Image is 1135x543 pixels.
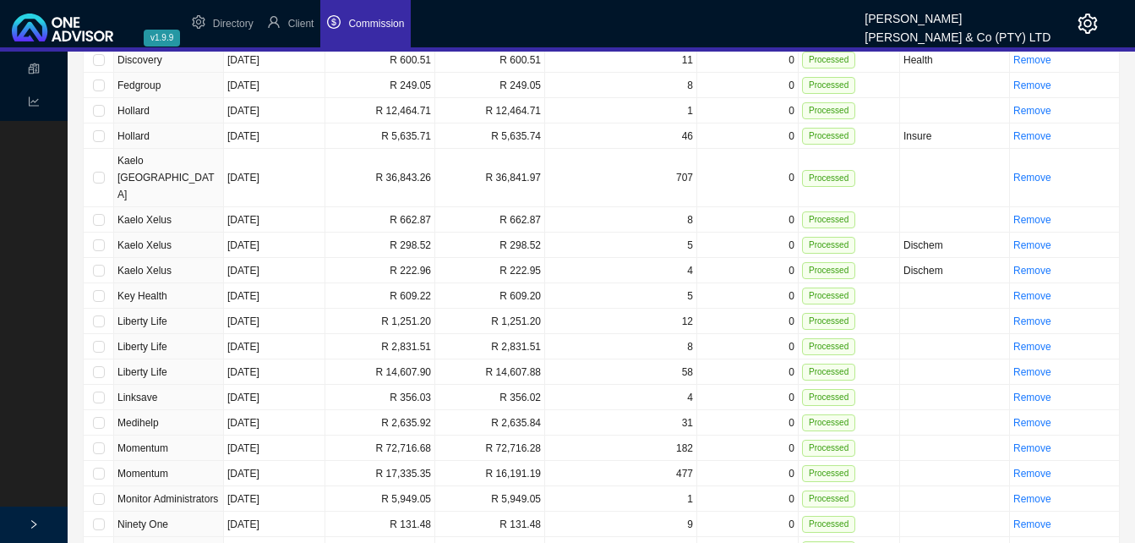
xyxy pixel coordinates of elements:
[325,309,435,334] td: R 1,251.20
[1013,54,1051,66] a: Remove
[117,214,172,226] span: Kaelo Xelus
[325,283,435,309] td: R 609.22
[117,392,157,403] span: Linksave
[117,54,162,66] span: Discovery
[697,283,799,309] td: 0
[325,73,435,98] td: R 249.05
[545,233,697,258] td: 5
[117,105,150,117] span: Hollard
[224,123,325,149] td: [DATE]
[697,98,799,123] td: 0
[117,155,214,200] span: Kaelo [GEOGRAPHIC_DATA]
[1013,290,1051,302] a: Remove
[545,461,697,486] td: 477
[224,207,325,233] td: [DATE]
[1013,105,1051,117] a: Remove
[545,207,697,233] td: 8
[325,207,435,233] td: R 662.87
[435,436,545,461] td: R 72,716.28
[697,385,799,410] td: 0
[545,73,697,98] td: 8
[545,309,697,334] td: 12
[435,334,545,359] td: R 2,831.51
[325,486,435,512] td: R 5,949.05
[325,47,435,73] td: R 600.51
[325,385,435,410] td: R 356.03
[435,359,545,385] td: R 14,607.88
[224,283,325,309] td: [DATE]
[192,15,205,29] span: setting
[802,237,855,254] span: Processed
[325,149,435,207] td: R 36,843.26
[545,385,697,410] td: 4
[697,207,799,233] td: 0
[288,18,314,30] span: Client
[435,309,545,334] td: R 1,251.20
[435,233,545,258] td: R 298.52
[697,410,799,436] td: 0
[117,265,172,277] span: Kaelo Xelus
[435,258,545,283] td: R 222.95
[1013,341,1051,353] a: Remove
[1013,265,1051,277] a: Remove
[1013,518,1051,530] a: Remove
[117,417,159,429] span: Medihelp
[545,512,697,537] td: 9
[29,519,39,529] span: right
[545,149,697,207] td: 707
[28,56,40,85] span: reconciliation
[802,465,855,482] span: Processed
[325,98,435,123] td: R 12,464.71
[802,128,855,145] span: Processed
[224,258,325,283] td: [DATE]
[1013,493,1051,505] a: Remove
[545,334,697,359] td: 8
[435,123,545,149] td: R 5,635.74
[224,73,325,98] td: [DATE]
[802,313,855,330] span: Processed
[117,518,168,530] span: Ninety One
[802,389,855,406] span: Processed
[325,123,435,149] td: R 5,635.71
[802,288,855,304] span: Processed
[900,258,1010,283] td: Dischem
[697,461,799,486] td: 0
[435,385,545,410] td: R 356.02
[802,102,855,119] span: Processed
[117,290,167,302] span: Key Health
[117,239,172,251] span: Kaelo Xelus
[697,123,799,149] td: 0
[802,414,855,431] span: Processed
[865,4,1050,23] div: [PERSON_NAME]
[213,18,254,30] span: Directory
[435,283,545,309] td: R 609.20
[12,14,113,41] img: 2df55531c6924b55f21c4cf5d4484680-logo-light.svg
[224,385,325,410] td: [DATE]
[697,334,799,359] td: 0
[1078,14,1098,34] span: setting
[435,98,545,123] td: R 12,464.71
[545,486,697,512] td: 1
[545,258,697,283] td: 4
[802,440,855,457] span: Processed
[697,436,799,461] td: 0
[697,233,799,258] td: 0
[545,283,697,309] td: 5
[224,149,325,207] td: [DATE]
[327,15,341,29] span: dollar
[1013,130,1051,142] a: Remove
[144,30,180,47] span: v1.9.9
[697,486,799,512] td: 0
[117,468,168,480] span: Momentum
[224,98,325,123] td: [DATE]
[697,359,799,385] td: 0
[348,18,404,30] span: Commission
[224,359,325,385] td: [DATE]
[117,315,167,327] span: Liberty Life
[1013,417,1051,429] a: Remove
[1013,214,1051,226] a: Remove
[802,170,855,187] span: Processed
[697,512,799,537] td: 0
[28,89,40,118] span: line-chart
[545,47,697,73] td: 11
